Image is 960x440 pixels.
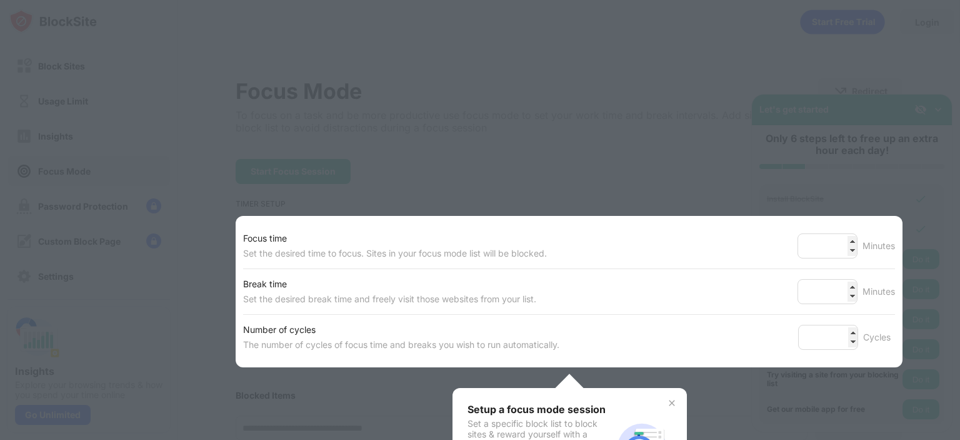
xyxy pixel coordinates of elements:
div: Break time [243,277,536,292]
div: Number of cycles [243,322,559,337]
div: Minutes [862,284,895,299]
div: Setup a focus mode session [467,403,612,416]
div: Focus time [243,231,547,246]
div: Set the desired break time and freely visit those websites from your list. [243,292,536,307]
div: Minutes [862,238,895,253]
div: The number of cycles of focus time and breaks you wish to run automatically. [243,337,559,352]
div: Set the desired time to focus. Sites in your focus mode list will be blocked. [243,246,547,261]
div: Cycles [863,330,895,345]
img: x-button.svg [667,398,677,408]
